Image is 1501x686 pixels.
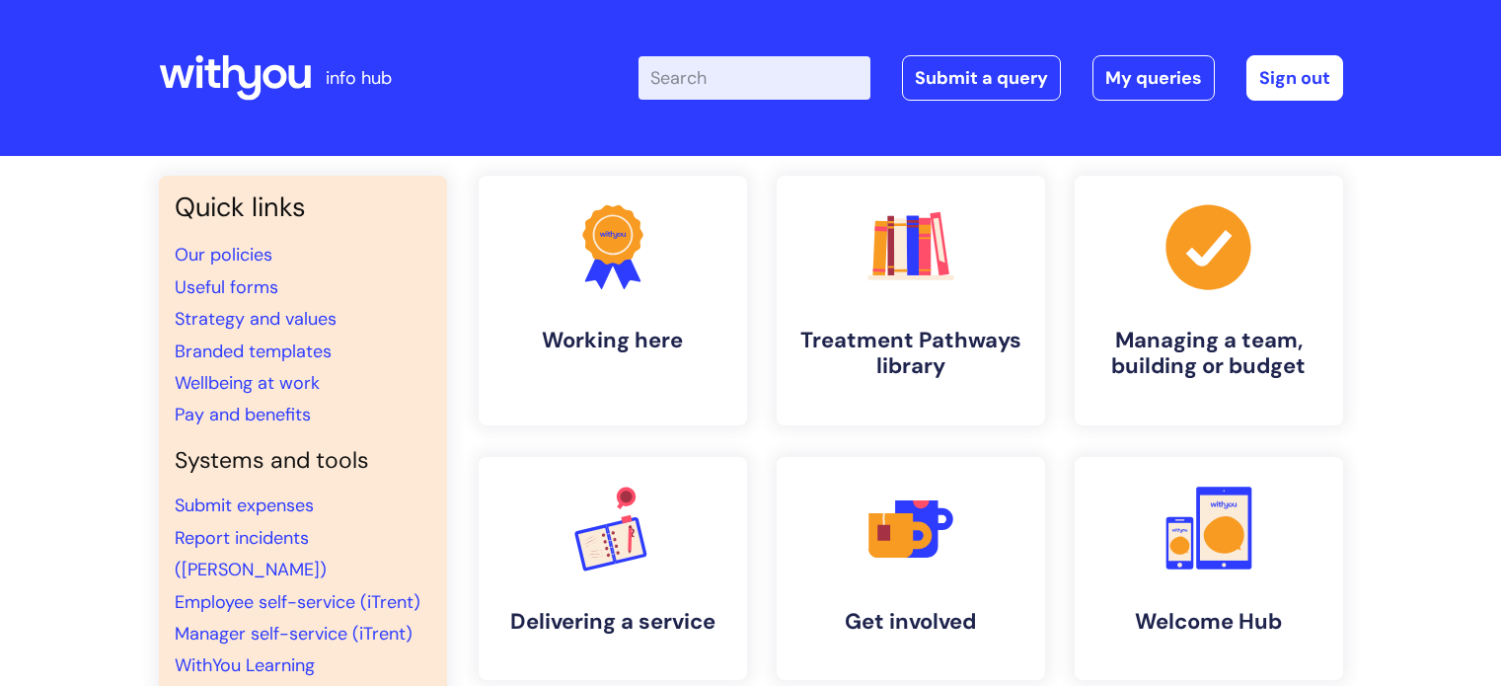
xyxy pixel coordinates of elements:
p: info hub [326,62,392,94]
a: Useful forms [175,275,278,299]
h4: Managing a team, building or budget [1090,328,1327,380]
div: | - [638,55,1343,101]
a: Strategy and values [175,307,337,331]
h4: Delivering a service [494,609,731,635]
input: Search [638,56,870,100]
h4: Working here [494,328,731,353]
a: Our policies [175,243,272,267]
a: Get involved [777,457,1045,680]
a: My queries [1092,55,1215,101]
a: Branded templates [175,340,332,363]
a: Submit expenses [175,494,314,517]
a: Treatment Pathways library [777,176,1045,425]
a: Submit a query [902,55,1061,101]
a: Sign out [1246,55,1343,101]
h4: Get involved [792,609,1029,635]
h4: Systems and tools [175,447,431,475]
h3: Quick links [175,191,431,223]
a: WithYou Learning [175,653,315,677]
h4: Treatment Pathways library [792,328,1029,380]
a: Report incidents ([PERSON_NAME]) [175,526,327,581]
a: Welcome Hub [1075,457,1343,680]
a: Managing a team, building or budget [1075,176,1343,425]
a: Wellbeing at work [175,371,320,395]
a: Working here [479,176,747,425]
a: Employee self-service (iTrent) [175,590,420,614]
a: Pay and benefits [175,403,311,426]
a: Delivering a service [479,457,747,680]
h4: Welcome Hub [1090,609,1327,635]
a: Manager self-service (iTrent) [175,622,413,646]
